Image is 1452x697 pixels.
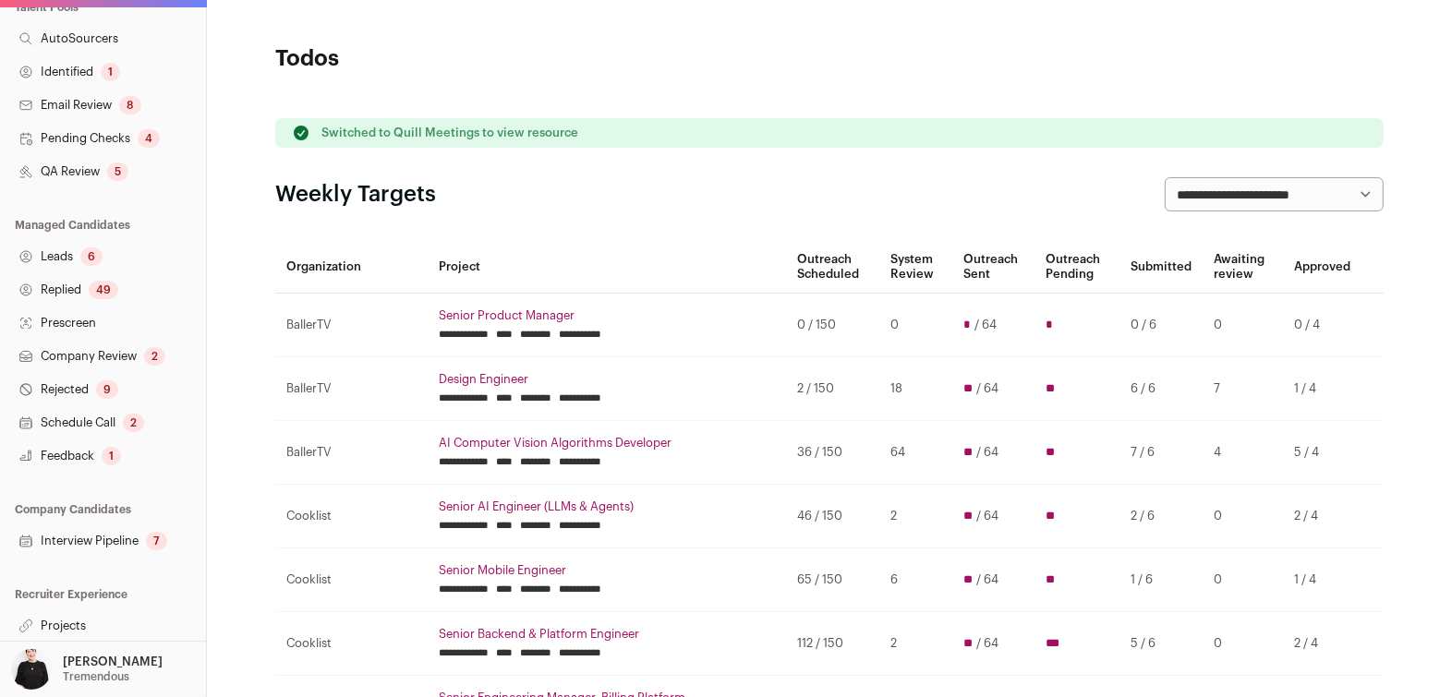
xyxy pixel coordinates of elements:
[275,548,428,612] td: Cooklist
[1283,612,1361,676] td: 2 / 4
[275,485,428,548] td: Cooklist
[89,281,118,299] div: 49
[786,294,879,357] td: 0 / 150
[275,421,428,485] td: BallerTV
[786,485,879,548] td: 46 / 150
[146,532,167,550] div: 7
[786,241,879,294] th: Outreach Scheduled
[879,241,952,294] th: System Review
[1203,548,1283,612] td: 0
[1203,421,1283,485] td: 4
[1203,485,1283,548] td: 0
[1119,485,1203,548] td: 2 / 6
[879,421,952,485] td: 64
[439,563,775,578] a: Senior Mobile Engineer
[144,347,165,366] div: 2
[879,294,952,357] td: 0
[7,649,166,690] button: Open dropdown
[101,63,120,81] div: 1
[1119,421,1203,485] td: 7 / 6
[275,241,428,294] th: Organization
[1119,241,1203,294] th: Submitted
[1283,241,1361,294] th: Approved
[439,627,775,642] a: Senior Backend & Platform Engineer
[879,612,952,676] td: 2
[96,380,118,399] div: 9
[977,509,999,523] span: / 64
[275,294,428,357] td: BallerTV
[786,612,879,676] td: 112 / 150
[1283,548,1361,612] td: 1 / 4
[786,548,879,612] td: 65 / 150
[977,445,999,460] span: / 64
[786,421,879,485] td: 36 / 150
[1203,294,1283,357] td: 0
[11,649,52,690] img: 9240684-medium_jpg
[275,44,645,74] h1: Todos
[1283,294,1361,357] td: 0 / 4
[879,357,952,421] td: 18
[1119,357,1203,421] td: 6 / 6
[275,612,428,676] td: Cooklist
[975,318,998,332] span: / 64
[63,669,129,684] p: Tremendous
[977,636,999,651] span: / 64
[879,485,952,548] td: 2
[1119,548,1203,612] td: 1 / 6
[439,372,775,387] a: Design Engineer
[1283,485,1361,548] td: 2 / 4
[275,357,428,421] td: BallerTV
[1283,357,1361,421] td: 1 / 4
[1283,421,1361,485] td: 5 / 4
[428,241,786,294] th: Project
[439,308,775,323] a: Senior Product Manager
[977,381,999,396] span: / 64
[786,357,879,421] td: 2 / 150
[1119,294,1203,357] td: 0 / 6
[107,162,128,181] div: 5
[275,180,436,210] h2: Weekly Targets
[123,414,144,432] div: 2
[80,247,103,266] div: 6
[879,548,952,612] td: 6
[63,655,163,669] p: [PERSON_NAME]
[1203,241,1283,294] th: Awaiting review
[1119,612,1203,676] td: 5 / 6
[439,499,775,514] a: Senior AI Engineer (LLMs & Agents)
[102,447,121,465] div: 1
[119,96,141,114] div: 8
[953,241,1035,294] th: Outreach Sent
[138,129,160,148] div: 4
[1035,241,1119,294] th: Outreach Pending
[1203,612,1283,676] td: 0
[977,572,999,587] span: / 64
[439,436,775,451] a: AI Computer Vision Algorithms Developer
[1203,357,1283,421] td: 7
[321,126,578,140] p: Switched to Quill Meetings to view resource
